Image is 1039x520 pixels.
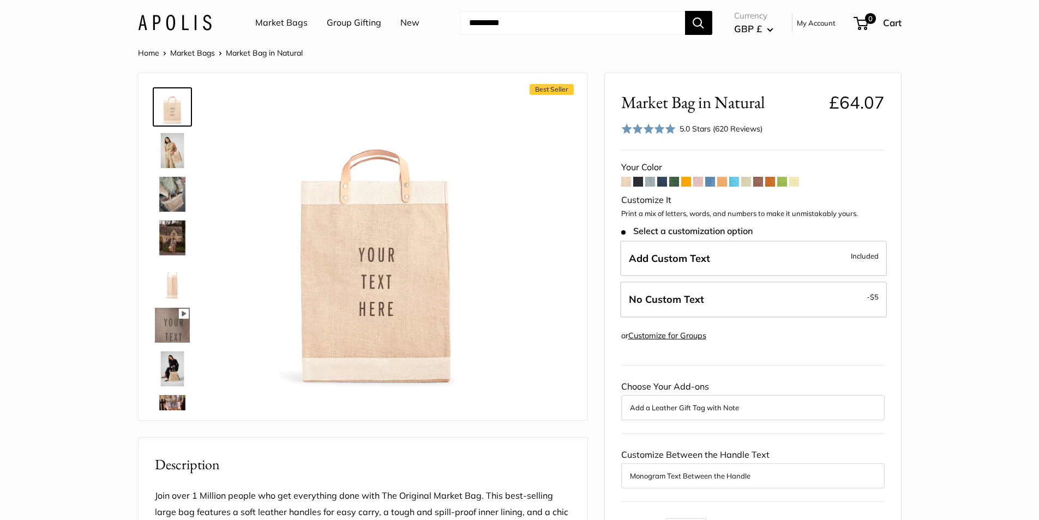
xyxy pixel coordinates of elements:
p: Print a mix of letters, words, and numbers to make it unmistakably yours. [621,208,885,219]
span: 0 [864,13,875,24]
a: My Account [797,16,836,29]
div: Choose Your Add-ons [621,379,885,420]
span: Included [851,249,879,262]
a: Market Bags [170,48,215,58]
a: 0 Cart [855,14,902,32]
button: GBP £ [734,20,773,38]
span: Market Bag in Natural [226,48,303,58]
a: New [400,15,419,31]
a: Market Bag in Natural [153,306,192,345]
button: Search [685,11,712,35]
div: or [621,328,706,343]
span: Add Custom Text [629,252,710,265]
span: Best Seller [530,84,574,95]
span: - [867,290,879,303]
div: Customize Between the Handle Text [621,447,885,488]
a: Group Gifting [327,15,381,31]
div: Customize It [621,192,885,208]
a: Market Bags [255,15,308,31]
img: Market Bag in Natural [155,177,190,212]
span: No Custom Text [629,293,704,306]
span: Currency [734,8,773,23]
span: £64.07 [829,92,885,113]
input: Search... [460,11,685,35]
img: Market Bag in Natural [155,395,190,430]
span: Cart [883,17,902,28]
img: description_13" wide, 18" high, 8" deep; handles: 3.5" [155,264,190,299]
span: GBP £ [734,23,762,34]
img: Market Bag in Natural [155,308,190,343]
label: Add Custom Text [620,241,887,277]
div: 5.0 Stars (620 Reviews) [680,123,762,135]
div: Your Color [621,159,885,176]
a: Market Bag in Natural [153,218,192,258]
label: Leave Blank [620,282,887,318]
span: Market Bag in Natural [621,92,821,112]
a: Market Bag in Natural [153,87,192,127]
a: Customize for Groups [628,331,706,340]
span: $5 [870,292,879,301]
a: Market Bag in Natural [153,175,192,214]
a: Market Bag in Natural [153,393,192,432]
button: Monogram Text Between the Handle [630,469,876,482]
a: description_13" wide, 18" high, 8" deep; handles: 3.5" [153,262,192,301]
a: Market Bag in Natural [153,131,192,170]
img: Market Bag in Natural [155,133,190,168]
a: Home [138,48,159,58]
div: 5.0 Stars (620 Reviews) [621,121,763,137]
img: Market Bag in Natural [155,220,190,255]
a: Market Bag in Natural [153,349,192,388]
img: Market Bag in Natural [155,89,190,124]
img: Market Bag in Natural [155,351,190,386]
span: Select a customization option [621,226,753,236]
img: Market Bag in Natural [226,89,527,391]
nav: Breadcrumb [138,46,303,60]
button: Add a Leather Gift Tag with Note [630,401,876,414]
h2: Description [155,454,571,475]
img: Apolis [138,15,212,31]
